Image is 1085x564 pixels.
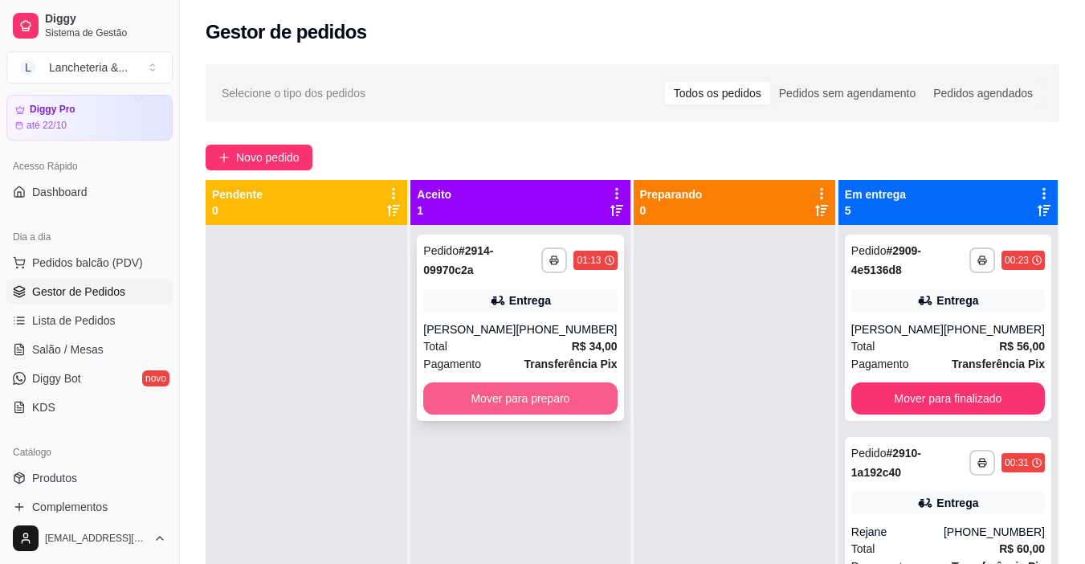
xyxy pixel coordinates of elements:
a: Lista de Pedidos [6,308,173,333]
div: [PERSON_NAME] [423,321,516,337]
span: Diggy Bot [32,370,81,386]
strong: R$ 34,00 [572,340,618,353]
p: 5 [845,202,906,219]
span: L [20,59,36,76]
a: Complementos [6,494,173,520]
p: Em entrega [845,186,906,202]
a: Dashboard [6,179,173,205]
a: Salão / Mesas [6,337,173,362]
h2: Gestor de pedidos [206,19,367,45]
button: Select a team [6,51,173,84]
a: Diggy Proaté 22/10 [6,95,173,141]
span: Pedido [851,244,887,257]
button: Novo pedido [206,145,312,170]
a: Diggy Botnovo [6,366,173,391]
span: Pagamento [851,355,909,373]
span: Gestor de Pedidos [32,284,125,300]
button: Mover para preparo [423,382,617,415]
a: KDS [6,394,173,420]
p: Pendente [212,186,263,202]
div: [PHONE_NUMBER] [944,321,1045,337]
strong: # 2909-4e5136d8 [851,244,921,276]
span: Pagamento [423,355,481,373]
span: Pedido [423,244,459,257]
span: [EMAIL_ADDRESS][DOMAIN_NAME] [45,532,147,545]
button: Mover para finalizado [851,382,1045,415]
div: Dia a dia [6,224,173,250]
div: Catálogo [6,439,173,465]
span: Total [851,540,875,558]
span: Complementos [32,499,108,515]
div: Entrega [936,292,978,309]
p: 0 [212,202,263,219]
span: Lista de Pedidos [32,313,116,329]
div: Pedidos agendados [924,82,1042,104]
span: Pedido [851,447,887,460]
span: Total [423,337,447,355]
div: 01:13 [577,254,601,267]
div: Rejane [851,524,944,540]
p: 0 [640,202,703,219]
strong: R$ 56,00 [999,340,1045,353]
div: Todos os pedidos [665,82,770,104]
div: Pedidos sem agendamento [770,82,924,104]
div: Acesso Rápido [6,153,173,179]
div: Entrega [936,495,978,511]
strong: # 2914-09970c2a [423,244,493,276]
span: Novo pedido [236,149,300,166]
span: Dashboard [32,184,88,200]
article: Diggy Pro [30,104,75,116]
span: Selecione o tipo dos pedidos [222,84,365,102]
span: Produtos [32,470,77,486]
button: [EMAIL_ADDRESS][DOMAIN_NAME] [6,519,173,558]
p: Preparando [640,186,703,202]
div: [PHONE_NUMBER] [516,321,617,337]
div: [PERSON_NAME] [851,321,944,337]
span: Diggy [45,12,166,27]
div: 00:31 [1005,456,1029,469]
div: Entrega [509,292,551,309]
span: Salão / Mesas [32,341,104,358]
div: Lancheteria & ... [49,59,128,76]
button: Pedidos balcão (PDV) [6,250,173,276]
a: Produtos [6,465,173,491]
strong: # 2910-1a192c40 [851,447,921,479]
a: Gestor de Pedidos [6,279,173,304]
p: Aceito [417,186,451,202]
div: [PHONE_NUMBER] [944,524,1045,540]
strong: Transferência Pix [524,358,618,370]
div: 00:23 [1005,254,1029,267]
span: plus [218,152,230,163]
span: Sistema de Gestão [45,27,166,39]
strong: Transferência Pix [952,358,1045,370]
strong: R$ 60,00 [999,542,1045,555]
span: Total [851,337,875,355]
a: DiggySistema de Gestão [6,6,173,45]
span: KDS [32,399,55,415]
span: Pedidos balcão (PDV) [32,255,143,271]
p: 1 [417,202,451,219]
article: até 22/10 [27,119,67,132]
